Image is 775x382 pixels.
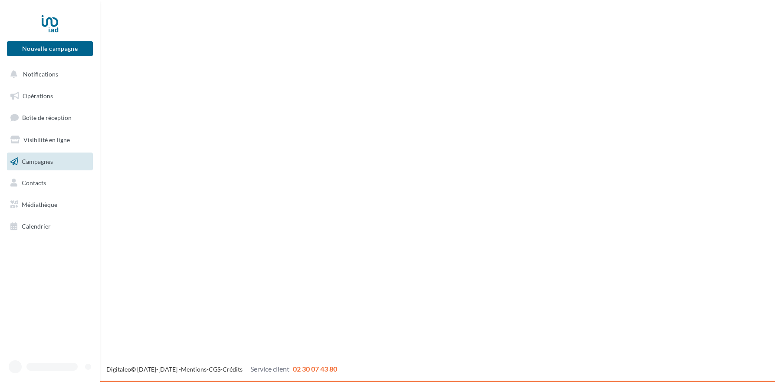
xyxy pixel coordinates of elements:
a: Calendrier [5,217,95,236]
button: Notifications [5,65,91,83]
span: Notifications [23,70,58,78]
span: Calendrier [22,223,51,230]
span: Service client [250,365,289,373]
a: Opérations [5,87,95,105]
a: Boîte de réception [5,108,95,127]
span: © [DATE]-[DATE] - - - [106,365,337,373]
span: Médiathèque [22,201,57,208]
span: Campagnes [22,157,53,165]
span: 02 30 07 43 80 [293,365,337,373]
a: Mentions [181,365,207,373]
a: Campagnes [5,153,95,171]
a: Visibilité en ligne [5,131,95,149]
a: Digitaleo [106,365,131,373]
button: Nouvelle campagne [7,41,93,56]
a: Contacts [5,174,95,192]
a: Médiathèque [5,196,95,214]
a: Crédits [223,365,243,373]
a: CGS [209,365,220,373]
span: Boîte de réception [22,114,72,121]
span: Contacts [22,179,46,186]
span: Visibilité en ligne [23,136,70,143]
span: Opérations [23,92,53,100]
